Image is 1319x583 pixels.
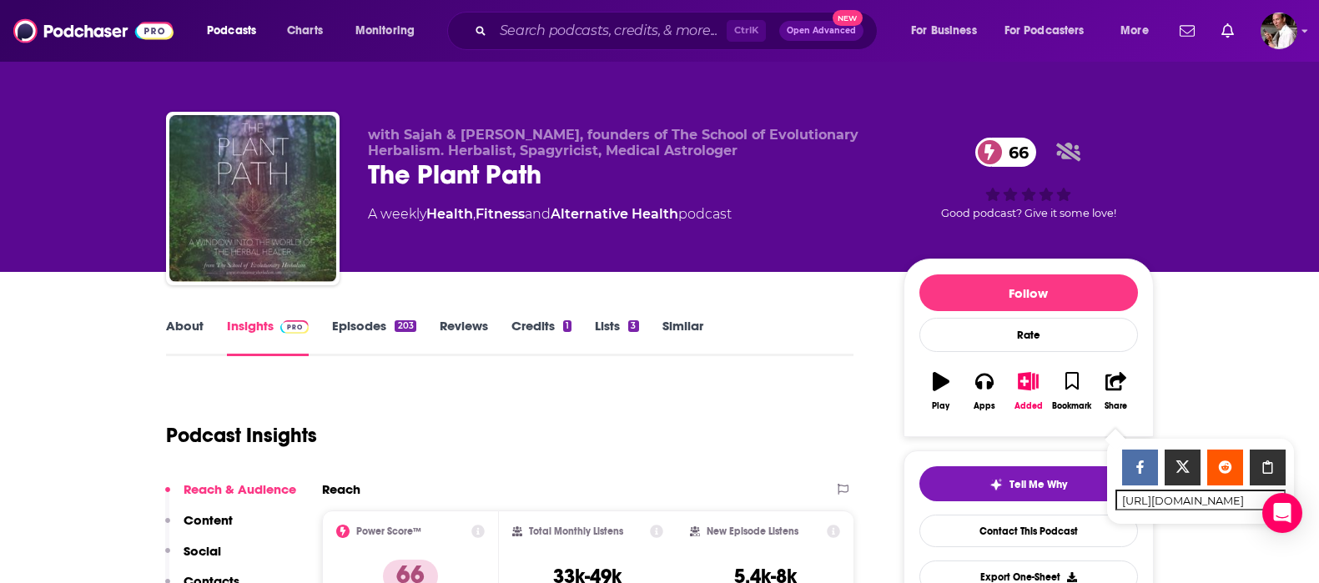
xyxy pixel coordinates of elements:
[493,18,727,44] input: Search podcasts, credits, & more...
[355,19,415,43] span: Monitoring
[963,361,1006,421] button: Apps
[473,206,476,222] span: ,
[426,206,473,222] a: Health
[974,401,995,411] div: Apps
[919,466,1138,501] button: tell me why sparkleTell Me Why
[707,525,798,537] h2: New Episode Listens
[395,320,415,332] div: 203
[1004,19,1085,43] span: For Podcasters
[551,206,678,222] a: Alternative Health
[1165,450,1201,485] a: Share on X/Twitter
[287,19,323,43] span: Charts
[1105,401,1127,411] div: Share
[184,481,296,497] p: Reach & Audience
[989,478,1003,491] img: tell me why sparkle
[919,318,1138,352] div: Rate
[368,127,858,158] span: with Sajah & [PERSON_NAME], founders of The School of Evolutionary Herbalism. Herbalist, Spagyric...
[1215,17,1241,45] a: Show notifications dropdown
[727,20,766,42] span: Ctrl K
[941,207,1116,219] span: Good podcast? Give it some love!
[1009,478,1067,491] span: Tell Me Why
[476,206,525,222] a: Fitness
[1094,361,1137,421] button: Share
[919,515,1138,547] a: Contact This Podcast
[919,361,963,421] button: Play
[1014,401,1043,411] div: Added
[1262,493,1302,533] div: Open Intercom Messenger
[994,18,1109,44] button: open menu
[911,19,977,43] span: For Business
[165,481,296,512] button: Reach & Audience
[1250,450,1286,485] a: Copy Link
[525,206,551,222] span: and
[1261,13,1297,49] button: Show profile menu
[628,320,638,332] div: 3
[207,19,256,43] span: Podcasts
[13,15,174,47] img: Podchaser - Follow, Share and Rate Podcasts
[787,27,856,35] span: Open Advanced
[165,543,221,574] button: Social
[166,423,317,448] h1: Podcast Insights
[1207,450,1243,485] a: Share on Reddit
[184,512,233,528] p: Content
[904,127,1154,230] div: 66Good podcast? Give it some love!
[932,401,949,411] div: Play
[779,21,863,41] button: Open AdvancedNew
[368,204,732,224] div: A weekly podcast
[463,12,894,50] div: Search podcasts, credits, & more...
[280,320,310,334] img: Podchaser Pro
[440,318,488,356] a: Reviews
[227,318,310,356] a: InsightsPodchaser Pro
[166,318,204,356] a: About
[169,115,336,282] img: The Plant Path
[276,18,333,44] a: Charts
[332,318,415,356] a: Episodes203
[1261,13,1297,49] span: Logged in as Quarto
[1120,19,1149,43] span: More
[356,525,421,537] h2: Power Score™
[1050,361,1094,421] button: Bookmark
[195,18,278,44] button: open menu
[919,274,1138,311] button: Follow
[1122,450,1158,485] a: Share on Facebook
[1052,401,1091,411] div: Bookmark
[662,318,703,356] a: Similar
[899,18,998,44] button: open menu
[595,318,638,356] a: Lists3
[322,481,360,497] h2: Reach
[511,318,571,356] a: Credits1
[344,18,436,44] button: open menu
[184,543,221,559] p: Social
[1261,13,1297,49] img: User Profile
[992,138,1037,167] span: 66
[1173,17,1201,45] a: Show notifications dropdown
[165,512,233,543] button: Content
[833,10,863,26] span: New
[1006,361,1050,421] button: Added
[529,525,623,537] h2: Total Monthly Listens
[975,138,1037,167] a: 66
[1109,18,1170,44] button: open menu
[563,320,571,332] div: 1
